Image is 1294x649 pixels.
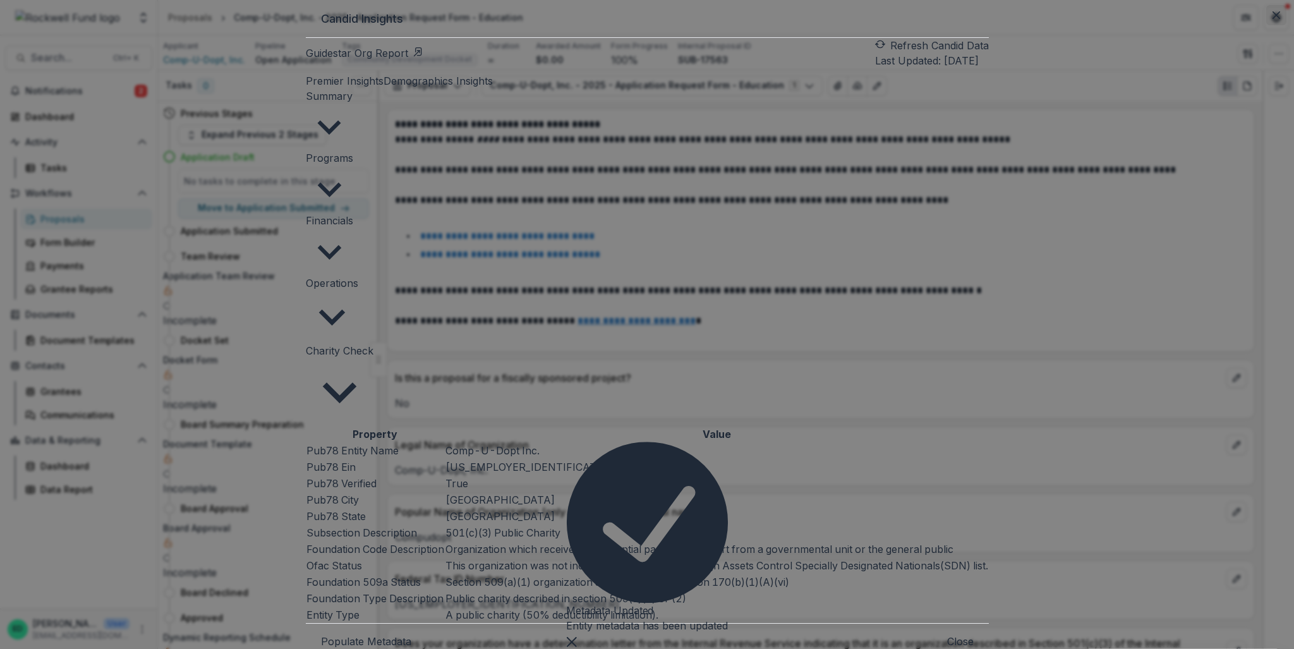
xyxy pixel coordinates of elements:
td: Ofac Status [306,557,445,574]
div: Charity Check [306,426,989,623]
td: A public charity (50% deductibility limitation). [445,607,989,623]
span: Operations [306,277,358,289]
span: Financials [306,214,353,227]
td: Section 509(a)(1) organization as referred to in Section 170(b)(1)(A)(vi) [445,574,989,590]
td: Organization which receives a substantial part of its support from a governmental unit or the gen... [445,541,989,557]
td: Comp-U-Dopt Inc. [445,442,989,459]
td: Foundation 509a Status [306,574,445,590]
td: This organization was not included in the Office of Foreign Assets Control Specially Designated N... [445,557,989,574]
td: Subsection Description [306,525,445,541]
td: Pub78 City [306,492,445,508]
button: Charity Check [306,343,373,426]
span: Programs [306,152,353,164]
button: Summary [306,88,353,150]
td: Public charity described in section 509(a)(1) or (2) [445,590,989,607]
td: Pub78 Entity Name [306,442,445,459]
td: Foundation Type Description [306,590,445,607]
span: Charity Check [306,344,373,357]
button: Close [947,634,974,649]
td: [GEOGRAPHIC_DATA] [445,492,989,508]
td: Pub78 Verified [306,475,445,492]
td: Entity Type [306,607,445,623]
th: Property [306,426,445,442]
td: Foundation Code Description [306,541,445,557]
button: Populate Metadata [321,634,411,649]
td: Pub78 State [306,508,445,525]
button: Financials [306,213,353,276]
td: [GEOGRAPHIC_DATA] [445,508,989,525]
td: 501(c)(3) Public Charity [445,525,989,541]
button: Demographics Insights [384,73,493,88]
td: [US_EMPLOYER_IDENTIFICATION_NUMBER] [445,459,989,475]
td: True [445,475,989,492]
button: Operations [306,276,358,343]
span: Summary [306,90,353,102]
button: Premier Insights [306,73,384,88]
button: Refresh Candid Data [875,38,989,53]
a: Guidestar Org Report [306,45,423,61]
th: Value [445,426,989,442]
button: Programs [306,150,353,213]
td: Pub78 Ein [306,459,445,475]
p: Last Updated: [DATE] [875,53,989,68]
button: Close [1266,5,1286,25]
